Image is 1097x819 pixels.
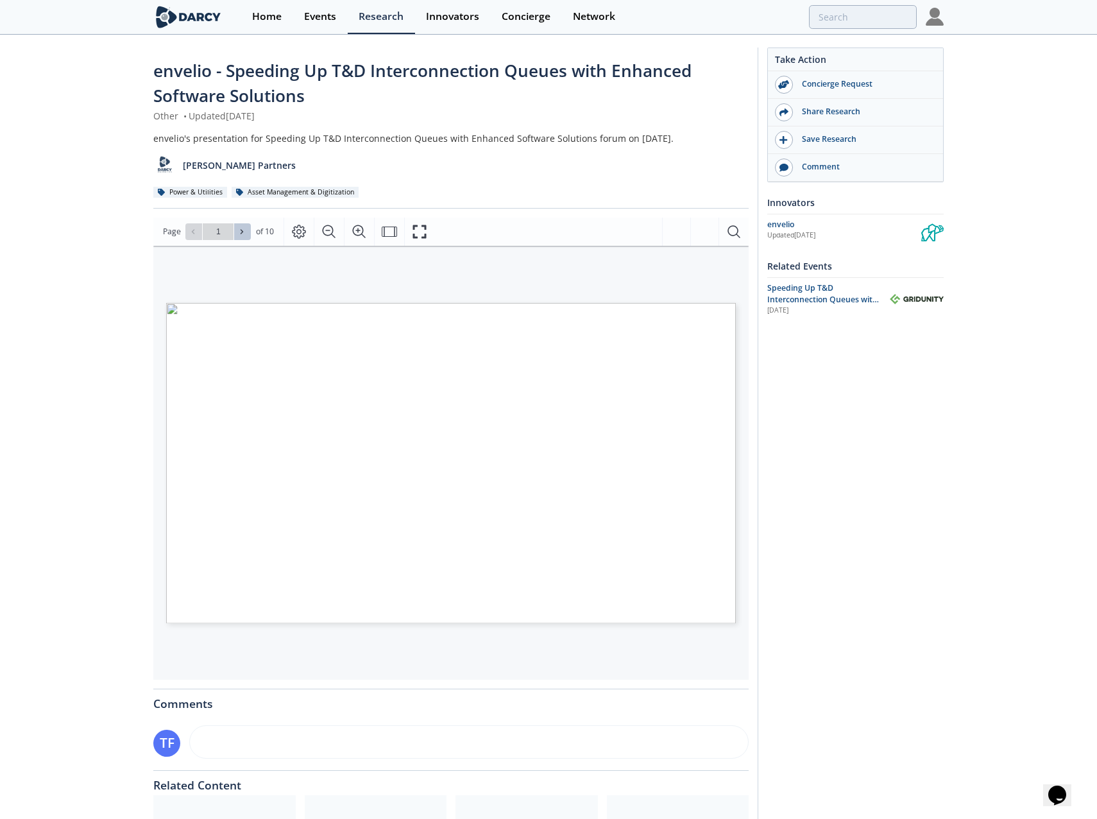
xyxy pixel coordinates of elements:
div: Updated [DATE] [767,230,921,241]
div: Take Action [768,53,943,71]
div: Power & Utilities [153,187,227,198]
div: Comment [793,161,937,173]
div: Research [359,12,404,22]
span: Speeding Up T&D Interconnection Queues with Enhanced Software Solutions [767,282,879,317]
div: Innovators [426,12,479,22]
div: envelio [767,219,921,230]
img: envelio [921,219,944,241]
iframe: chat widget [1043,768,1084,806]
div: TF [153,730,180,757]
div: Other Updated [DATE] [153,109,749,123]
div: Network [573,12,615,22]
div: Asset Management & Digitization [232,187,359,198]
div: Related Events [767,255,944,277]
img: GridUnity [890,294,944,304]
input: Advanced Search [809,5,917,29]
p: [PERSON_NAME] Partners [183,159,296,172]
div: Events [304,12,336,22]
div: Related Content [153,771,749,791]
div: Share Research [793,106,937,117]
img: logo-wide.svg [153,6,223,28]
img: Profile [926,8,944,26]
span: envelio - Speeding Up T&D Interconnection Queues with Enhanced Software Solutions [153,59,692,107]
a: envelio Updated[DATE] envelio [767,219,944,241]
div: Home [252,12,282,22]
div: Concierge [502,12,550,22]
div: [DATE] [767,306,881,316]
span: • [181,110,189,122]
a: Speeding Up T&D Interconnection Queues with Enhanced Software Solutions [DATE] GridUnity [767,282,944,316]
div: Save Research [793,134,937,145]
div: Concierge Request [793,78,937,90]
div: Comments [153,689,749,710]
div: Innovators [767,191,944,214]
div: envelio's presentation for Speeding Up T&D Interconnection Queues with Enhanced Software Solution... [153,132,749,145]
